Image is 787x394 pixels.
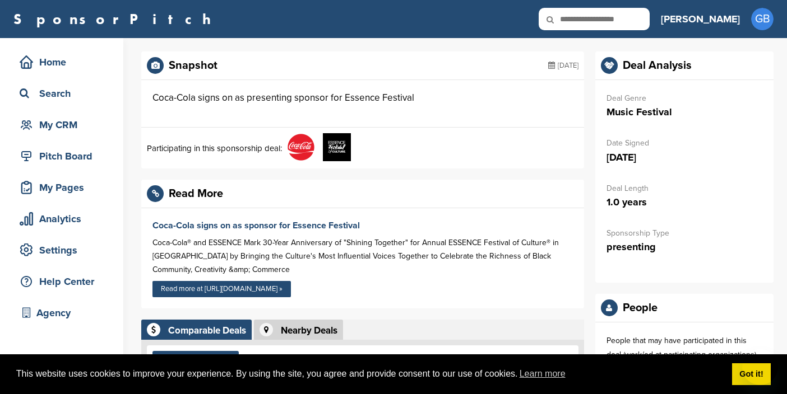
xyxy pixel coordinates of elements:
p: Participating in this sponsorship deal: [147,142,282,155]
img: 451ddf96e958c635948cd88c29892565 [287,133,315,161]
a: Analytics [11,206,112,232]
a: [PERSON_NAME] [661,7,740,31]
a: SponsorPitch [13,12,218,26]
p: Sponsorship Type [607,226,762,240]
span: This website uses cookies to improve your experience. By using the site, you agree and provide co... [16,365,723,382]
p: Date Signed [607,136,762,150]
img: Yiv9g f7 400x400 [323,133,351,161]
div: Nearby Deals [281,326,337,335]
a: My Pages [11,175,112,200]
div: Deal Analysis [623,60,692,71]
a: dismiss cookie message [732,363,771,386]
div: Settings [17,240,112,260]
a: Settings [11,237,112,263]
div: [DATE] [543,351,573,368]
a: My CRM [11,112,112,138]
a: Search [11,81,112,106]
div: My CRM [17,115,112,135]
p: People that may have participated in this deal (work/ed at participating organizations) [607,334,762,362]
a: Agency [11,300,112,326]
div: People [623,302,658,313]
p: Deal Genre [607,91,762,105]
p: Music Festival [607,105,762,119]
p: Deal Length [607,181,762,195]
div: [DATE] [548,57,578,74]
p: presenting [607,240,762,254]
p: [DATE] [607,151,762,165]
p: 1.0 years [607,195,762,209]
div: Pitch Board [17,146,112,166]
div: Help Center [17,271,112,292]
div: Read More [169,188,223,199]
iframe: Button to launch messaging window [742,349,778,385]
div: Agency [17,303,112,323]
div: Home [17,52,112,72]
div: Search [17,83,112,104]
a: Read more at [URL][DOMAIN_NAME] » [152,281,291,297]
a: learn more about cookies [518,365,567,382]
div: Comparable Deals [168,326,246,335]
h3: [PERSON_NAME] [661,11,740,27]
div: Analytics [17,209,112,229]
div: Snapshot [169,60,217,71]
a: Help Center [11,269,112,294]
div: My Pages [17,177,112,198]
div: Coca-Cola signs on as presenting sponsor for Essence Festival [152,91,414,105]
span: GB [751,8,774,30]
a: Coca-Cola signs on as sponsor for Essence Festival [152,220,360,231]
div: Coca-Cola® and ESSENCE Mark 30-Year Anniversary of "Shining Together" for Annual ESSENCE Festival... [152,236,573,276]
a: Home [11,49,112,75]
a: Pitch Board [11,143,112,169]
